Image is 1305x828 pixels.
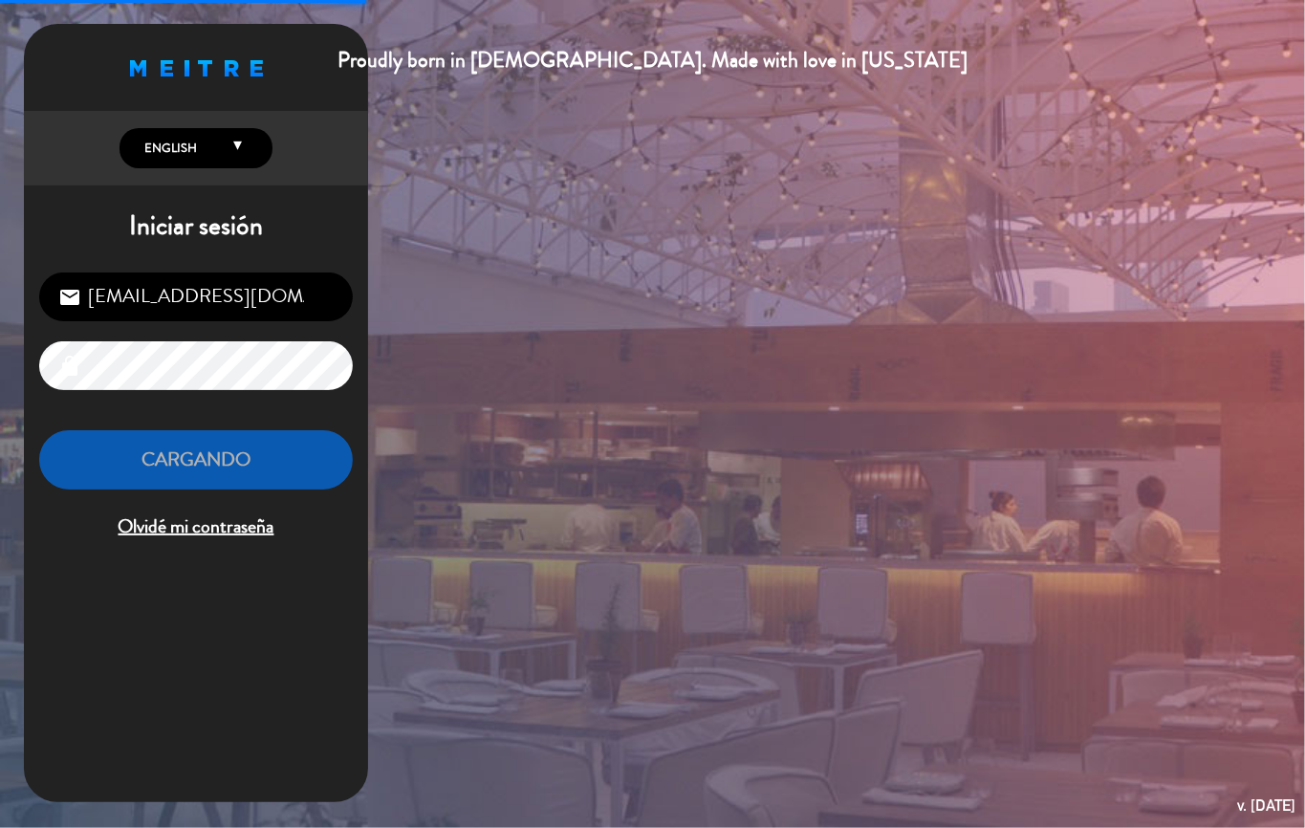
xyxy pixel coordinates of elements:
button: Cargando [39,430,353,490]
span: English [140,139,197,158]
i: email [58,286,81,309]
input: Correo Electrónico [39,272,353,321]
div: v. [DATE] [1237,793,1295,818]
h1: Iniciar sesión [24,210,368,243]
span: Olvidé mi contraseña [39,512,353,543]
i: lock [58,355,81,378]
